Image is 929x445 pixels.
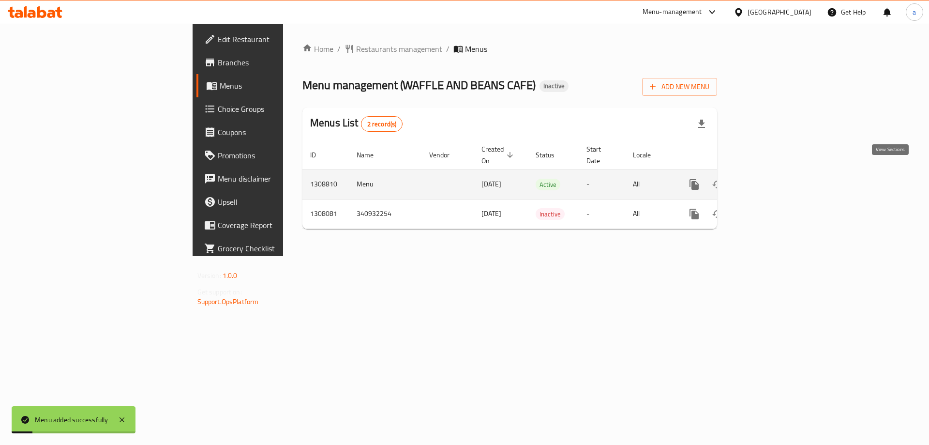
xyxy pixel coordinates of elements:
[196,190,348,214] a: Upsell
[690,112,713,136] div: Export file
[625,199,675,229] td: All
[579,199,625,229] td: -
[913,7,916,17] span: a
[429,149,462,161] span: Vendor
[536,209,565,220] span: Inactive
[35,414,108,425] div: Menu added successfully
[650,81,709,93] span: Add New Menu
[539,80,569,92] div: Inactive
[356,43,442,55] span: Restaurants management
[196,144,348,167] a: Promotions
[302,43,717,55] nav: breadcrumb
[196,97,348,121] a: Choice Groups
[218,150,340,161] span: Promotions
[361,116,403,132] div: Total records count
[196,237,348,260] a: Grocery Checklist
[218,173,340,184] span: Menu disclaimer
[310,149,329,161] span: ID
[675,140,783,170] th: Actions
[223,269,238,282] span: 1.0.0
[196,214,348,237] a: Coverage Report
[302,140,783,229] table: enhanced table
[196,74,348,97] a: Menus
[683,202,706,226] button: more
[197,295,259,308] a: Support.OpsPlatform
[539,82,569,90] span: Inactive
[642,78,717,96] button: Add New Menu
[579,169,625,199] td: -
[218,243,340,254] span: Grocery Checklist
[481,207,501,220] span: [DATE]
[196,121,348,144] a: Coupons
[218,219,340,231] span: Coverage Report
[706,173,729,196] button: Change Status
[302,74,536,96] span: Menu management ( WAFFLE AND BEANS CAFE )
[196,51,348,74] a: Branches
[196,28,348,51] a: Edit Restaurant
[345,43,442,55] a: Restaurants management
[361,120,403,129] span: 2 record(s)
[481,143,516,167] span: Created On
[683,173,706,196] button: more
[446,43,450,55] li: /
[349,199,421,229] td: 340932254
[349,169,421,199] td: Menu
[218,126,340,138] span: Coupons
[481,178,501,190] span: [DATE]
[536,149,567,161] span: Status
[536,208,565,220] div: Inactive
[643,6,702,18] div: Menu-management
[310,116,403,132] h2: Menus List
[196,167,348,190] a: Menu disclaimer
[633,149,663,161] span: Locale
[218,196,340,208] span: Upsell
[218,57,340,68] span: Branches
[197,269,221,282] span: Version:
[465,43,487,55] span: Menus
[586,143,614,167] span: Start Date
[748,7,811,17] div: [GEOGRAPHIC_DATA]
[220,80,340,92] span: Menus
[218,103,340,115] span: Choice Groups
[197,286,242,298] span: Get support on:
[536,179,560,190] span: Active
[706,202,729,226] button: Change Status
[357,149,386,161] span: Name
[218,33,340,45] span: Edit Restaurant
[625,169,675,199] td: All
